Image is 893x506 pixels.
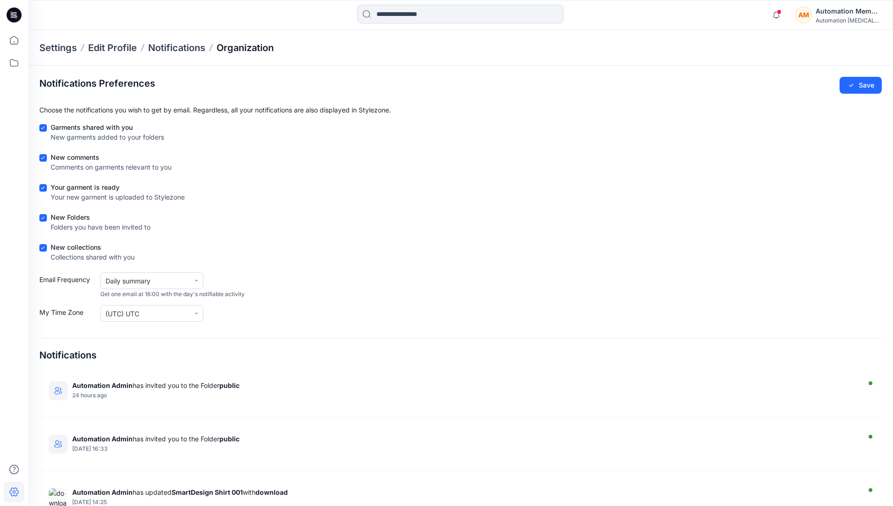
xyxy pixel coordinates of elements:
[72,499,857,506] div: Saturday, October 04, 2025 14:25
[219,435,240,443] strong: public
[51,242,135,252] div: New collections
[72,435,133,443] strong: Automation Admin
[148,41,205,54] a: Notifications
[51,212,150,222] div: New Folders
[795,7,812,23] div: AM
[51,222,150,232] div: Folders you have been invited to
[72,381,133,389] strong: Automation Admin
[51,182,185,192] div: Your garment is ready
[105,309,185,319] div: (UTC) UTC
[51,132,164,142] div: New garments added to your folders
[51,162,172,172] div: Comments on garments relevant to you
[39,41,77,54] p: Settings
[39,307,96,322] label: My Time Zone
[255,488,288,496] strong: download
[172,488,243,496] strong: SmartDesign Shirt 001
[51,122,164,132] div: Garments shared with you
[51,252,135,262] div: Collections shared with you
[217,41,274,54] a: Organization
[219,381,240,389] strong: public
[72,392,857,399] div: Friday, October 10, 2025 16:30
[49,435,68,454] img: public
[100,290,245,298] span: Get one email at 16:00 with the day's notifiable activity
[72,435,857,443] div: has invited you to the Folder
[88,41,137,54] a: Edit Profile
[816,17,881,24] div: Automation [MEDICAL_DATA]...
[39,275,96,298] label: Email Frequency
[39,350,97,361] h4: Notifications
[72,446,857,452] div: Saturday, October 04, 2025 16:33
[51,192,185,202] div: Your new garment is uploaded to Stylezone
[49,381,68,400] img: public
[72,488,857,496] div: has updated with
[840,77,882,94] button: Save
[72,381,857,389] div: has invited you to the Folder
[39,105,882,115] p: Choose the notifications you wish to get by email. Regardless, all your notifications are also di...
[816,6,881,17] div: Automation Member
[51,152,172,162] div: New comments
[105,276,185,286] div: Daily summary
[72,488,133,496] strong: Automation Admin
[39,78,155,89] h2: Notifications Preferences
